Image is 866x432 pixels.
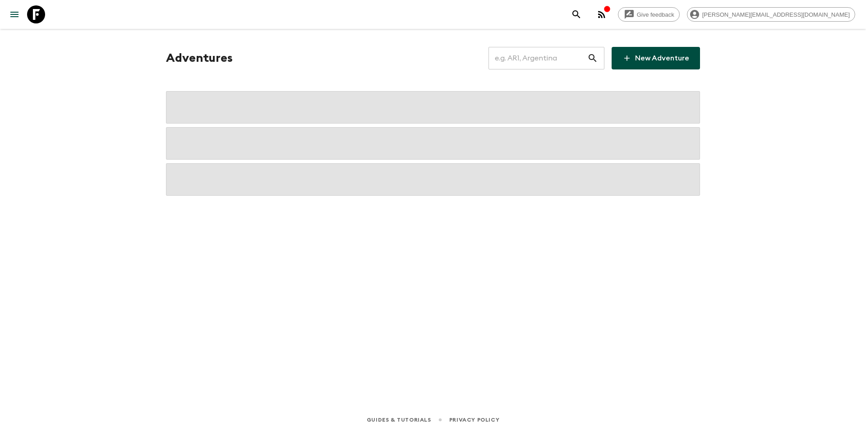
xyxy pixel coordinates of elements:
span: Give feedback [632,11,679,18]
span: [PERSON_NAME][EMAIL_ADDRESS][DOMAIN_NAME] [697,11,855,18]
h1: Adventures [166,49,233,67]
a: New Adventure [612,47,700,69]
a: Privacy Policy [449,415,499,425]
a: Guides & Tutorials [367,415,431,425]
a: Give feedback [618,7,680,22]
input: e.g. AR1, Argentina [488,46,587,71]
button: menu [5,5,23,23]
div: [PERSON_NAME][EMAIL_ADDRESS][DOMAIN_NAME] [687,7,855,22]
button: search adventures [567,5,585,23]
